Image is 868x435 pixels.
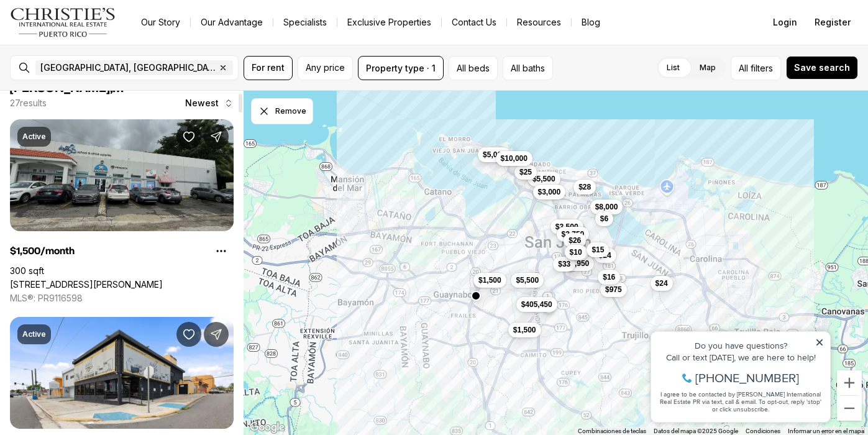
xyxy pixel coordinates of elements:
[566,259,589,268] span: $2,950
[600,213,608,223] span: $6
[516,297,557,312] button: $405,450
[483,149,506,159] span: $5,000
[561,229,584,239] span: $2,750
[561,256,594,271] button: $2,950
[40,63,216,73] span: [GEOGRAPHIC_DATA], [GEOGRAPHIC_DATA], [GEOGRAPHIC_DATA]
[569,236,581,245] span: $26
[655,278,667,288] span: $24
[507,14,571,31] a: Resources
[556,226,589,241] button: $2,750
[807,10,858,35] button: Register
[251,98,313,124] button: Dismiss drawing
[731,56,781,80] button: Allfilters
[603,272,615,282] span: $16
[22,329,46,339] p: Active
[204,124,229,149] button: Share Property
[10,98,47,108] p: 27 results
[51,58,155,71] span: [PHONE_NUMBER]
[508,322,541,337] button: $1,500
[550,219,583,234] button: $3,500
[598,250,611,260] span: $24
[178,91,241,116] button: Newest
[358,56,444,80] button: Property type · 1
[191,14,273,31] a: Our Advantage
[306,63,345,73] span: Any price
[478,147,511,162] button: $5,000
[10,7,116,37] img: logo
[751,62,773,75] span: filters
[252,63,285,73] span: For rent
[514,165,536,180] button: $25
[564,245,587,260] button: $10
[527,172,560,186] button: $5,500
[765,10,805,35] button: Login
[587,242,609,257] button: $15
[739,62,748,75] span: All
[657,57,690,79] label: List
[595,211,613,226] button: $6
[209,239,234,263] button: Property options
[513,324,536,334] span: $1,500
[503,56,553,80] button: All baths
[185,98,219,108] span: Newest
[22,132,46,142] p: Active
[592,244,604,254] span: $15
[595,202,618,212] span: $8,000
[511,273,544,288] button: $5,500
[650,275,672,290] button: $24
[500,153,527,163] span: $10,000
[516,275,539,285] span: $5,500
[786,56,858,80] button: Save search
[558,259,570,268] span: $33
[815,17,851,27] span: Register
[13,28,180,37] div: Do you have questions?
[746,428,780,434] a: Condiciones (se abre en una nueva pestaña)
[593,247,616,262] button: $24
[600,282,626,297] button: $975
[521,300,552,309] span: $405,450
[337,14,441,31] a: Exclusive Properties
[794,63,850,73] span: Save search
[565,245,588,260] button: $10
[837,370,862,395] button: Acercar
[572,14,610,31] a: Blog
[537,186,560,196] span: $3,000
[569,247,582,257] span: $10
[176,322,201,347] button: Save Property: 1271 AVE. AMERICO MIRANDA
[176,124,201,149] button: Save Property: 177 CALLE ROMERILLO
[837,396,862,421] button: Alejar
[204,322,229,347] button: Share Property
[298,56,353,80] button: Any price
[478,275,501,285] span: $1,500
[553,256,575,271] button: $33
[495,150,532,165] button: $10,000
[598,270,620,285] button: $16
[131,14,190,31] a: Our Story
[449,56,498,80] button: All beds
[590,199,623,214] button: $8,000
[473,273,506,288] button: $1,500
[244,56,293,80] button: For rent
[532,184,565,199] button: $3,000
[690,57,726,79] label: Map
[442,14,506,31] button: Contact Us
[578,182,591,192] span: $28
[519,167,531,177] span: $25
[573,180,596,195] button: $28
[13,40,180,48] div: Call or text [DATE], we are here to help!
[605,285,621,295] span: $975
[654,428,738,434] span: Datos del mapa ©2025 Google
[773,17,797,27] span: Login
[788,428,864,434] a: Informar un error en el mapa
[532,174,555,184] span: $5,500
[10,279,163,290] a: 177 CALLE ROMERILLO, SAN JUAN PR, 00927
[16,76,177,100] span: I agree to be contacted by [PERSON_NAME] International Real Estate PR via text, call & email. To ...
[273,14,337,31] a: Specialists
[564,233,586,248] button: $26
[555,222,578,232] span: $3,500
